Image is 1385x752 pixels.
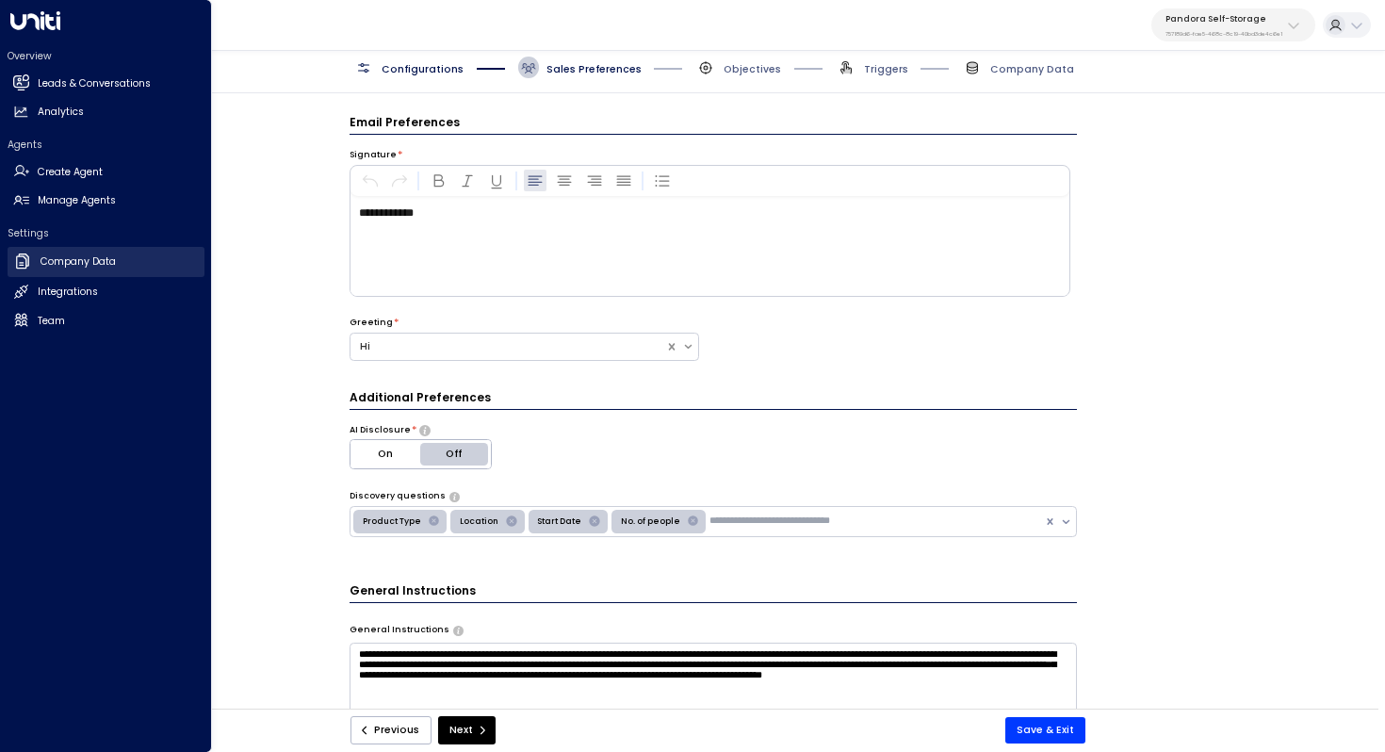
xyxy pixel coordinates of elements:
[350,439,492,469] div: Platform
[584,513,605,531] div: Remove Start Date
[350,389,1078,410] h3: Additional Preferences
[350,317,393,330] label: Greeting
[424,513,445,531] div: Remove Product Type
[531,513,584,531] div: Start Date
[420,440,491,468] button: Off
[350,424,411,437] label: AI Disclosure
[683,513,704,531] div: Remove No. of people
[38,105,84,120] h2: Analytics
[357,513,424,531] div: Product Type
[360,339,657,354] div: Hi
[38,285,98,300] h2: Integrations
[41,254,116,270] h2: Company Data
[350,149,397,162] label: Signature
[8,188,204,215] a: Manage Agents
[350,624,449,637] label: General Instructions
[438,716,496,744] button: Next
[8,279,204,306] a: Integrations
[8,226,204,240] h2: Settings
[350,114,1078,135] h3: Email Preferences
[350,582,1078,603] h3: General Instructions
[615,513,683,531] div: No. of people
[359,170,382,192] button: Undo
[382,62,464,76] span: Configurations
[8,307,204,335] a: Team
[38,76,151,91] h2: Leads & Conversations
[454,513,501,531] div: Location
[8,49,204,63] h2: Overview
[1005,717,1085,744] button: Save & Exit
[8,70,204,97] a: Leads & Conversations
[546,62,642,76] span: Sales Preferences
[8,138,204,152] h2: Agents
[8,247,204,277] a: Company Data
[1165,30,1282,38] p: 757189d6-fae5-468c-8c19-40bd3de4c6e1
[1151,8,1315,41] button: Pandora Self-Storage757189d6-fae5-468c-8c19-40bd3de4c6e1
[388,170,411,192] button: Redo
[38,193,116,208] h2: Manage Agents
[38,314,65,329] h2: Team
[724,62,781,76] span: Objectives
[350,716,432,744] button: Previous
[453,626,464,635] button: Provide any specific instructions you want the agent to follow when responding to leads. This app...
[38,165,103,180] h2: Create Agent
[501,513,522,531] div: Remove Location
[990,62,1074,76] span: Company Data
[8,99,204,126] a: Analytics
[1165,13,1282,25] p: Pandora Self-Storage
[864,62,908,76] span: Triggers
[449,492,460,501] button: Select the types of questions the agent should use to engage leads in initial emails. These help ...
[350,440,421,468] button: On
[350,490,446,503] label: Discovery questions
[419,425,430,434] button: Choose whether the agent should proactively disclose its AI nature in communications or only reve...
[8,158,204,186] a: Create Agent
